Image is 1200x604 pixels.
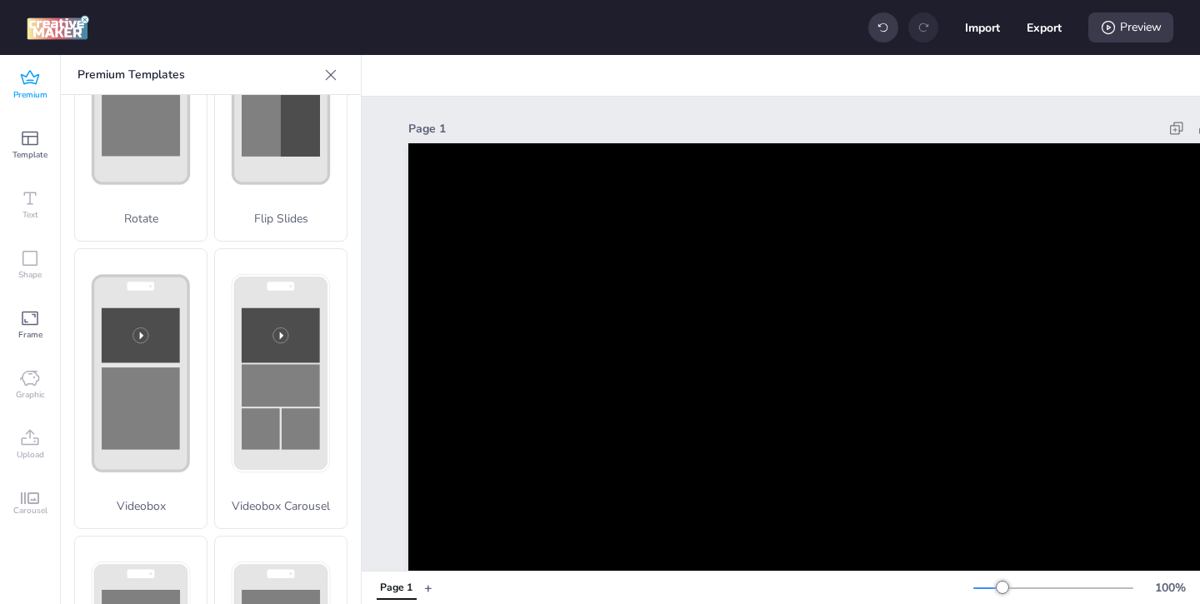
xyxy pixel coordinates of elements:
[965,10,1000,45] button: Import
[27,15,89,40] img: logo Creative Maker
[13,88,47,102] span: Premium
[77,55,317,95] p: Premium Templates
[1027,10,1062,45] button: Export
[424,573,432,602] button: +
[18,268,42,282] span: Shape
[75,210,207,227] p: Rotate
[22,208,38,222] span: Text
[408,120,1158,137] div: Page 1
[75,497,207,515] p: Videobox
[12,148,47,162] span: Template
[16,388,45,402] span: Graphic
[18,328,42,342] span: Frame
[1088,12,1173,42] div: Preview
[215,497,347,515] p: Videobox Carousel
[368,573,424,602] div: Tabs
[380,581,412,596] div: Page 1
[13,504,47,517] span: Carousel
[1150,579,1190,597] div: 100 %
[215,210,347,227] p: Flip Slides
[17,448,44,462] span: Upload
